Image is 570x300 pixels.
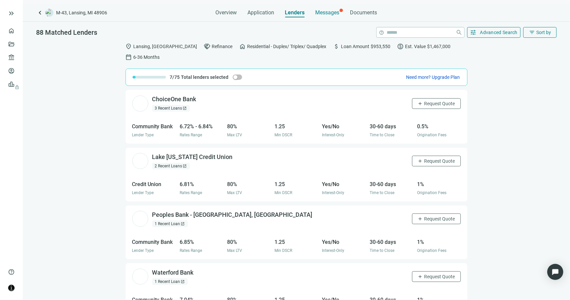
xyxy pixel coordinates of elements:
[274,248,292,253] span: Min DSCR
[274,238,318,246] div: 1.25
[379,30,384,35] span: help
[274,180,318,188] div: 1.25
[152,163,190,169] div: 2 Recent Loans
[181,280,185,284] span: open_in_new
[274,122,318,131] div: 1.25
[180,190,202,195] span: Rates Range
[56,9,107,16] span: M-43, Lansing, MI 48906
[412,271,461,282] button: addRequest Quote
[183,106,187,110] span: open_in_new
[227,248,242,253] span: Max LTV
[480,30,518,35] span: Advanced Search
[216,9,237,16] span: Overview
[132,180,176,188] div: Credit Union
[350,9,377,16] span: Documents
[126,54,132,60] span: calendar_today
[370,238,413,246] div: 30-60 days
[227,133,242,137] span: Max LTV
[418,158,423,164] span: add
[547,264,563,280] div: Open Intercom Messenger
[523,27,557,38] button: filter_listSort by
[417,180,460,188] div: 1%
[181,222,185,226] span: open_in_new
[333,43,391,50] div: Loan Amount
[212,43,233,50] span: Refinance
[180,180,223,188] div: 6.81%
[370,133,394,137] span: Time to Close
[322,238,366,246] div: Yes/No
[152,95,196,104] div: ChoiceOne Bank
[132,190,154,195] span: Lender Type
[412,213,461,224] button: addRequest Quote
[322,122,366,131] div: Yes/No
[180,238,223,246] div: 6.85%
[126,43,132,50] span: location_on
[371,43,391,50] span: $953,550
[227,238,270,246] div: 80%
[132,238,176,246] div: Community Bank
[45,9,53,17] img: deal-logo
[8,285,14,291] img: avatar
[181,74,229,81] span: Total lenders selected
[397,43,404,50] span: paid
[316,9,340,16] span: Messages
[397,43,451,50] div: Est. Value
[227,122,270,131] div: 80%
[239,43,246,50] span: home
[183,164,187,168] span: open_in_new
[227,190,242,195] span: Max LTV
[247,43,327,50] span: Residential - Duplex/ Triplex/ Quadplex
[152,269,194,277] div: Waterford Bank
[470,29,477,36] span: tune
[170,74,180,81] span: 7/75
[412,98,461,109] button: addRequest Quote
[152,220,188,227] div: 1 Recent Loan
[417,248,446,253] span: Origination Fees
[132,133,154,137] span: Lender Type
[132,248,154,253] span: Lender Type
[152,278,188,285] div: 1 Recent Loan
[467,27,521,38] button: tuneAdvanced Search
[418,216,423,221] span: add
[36,9,44,17] a: keyboard_arrow_left
[427,43,451,50] span: $1,467,000
[322,248,345,253] span: Interest-Only
[180,133,202,137] span: Rates Range
[180,248,202,253] span: Rates Range
[529,29,535,35] span: filter_list
[322,133,345,137] span: Interest-Only
[7,9,15,17] button: keyboard_double_arrow_right
[424,158,455,164] span: Request Quote
[333,43,340,50] span: attach_money
[204,43,211,50] span: handshake
[248,9,274,16] span: Application
[417,238,460,246] div: 1%
[152,153,233,161] div: Lake [US_STATE] Credit Union
[36,28,97,36] span: 88 Matched Lenders
[134,43,197,50] span: Lansing, [GEOGRAPHIC_DATA]
[417,122,460,131] div: 0.5%
[152,105,190,112] div: 3 Recent Loans
[180,122,223,131] div: 6.72% - 6.84%
[424,216,455,221] span: Request Quote
[370,180,413,188] div: 30-60 days
[274,133,292,137] span: Min DSCR
[424,101,455,106] span: Request Quote
[417,190,446,195] span: Origination Fees
[370,190,394,195] span: Time to Close
[406,74,460,81] button: Need more? Upgrade Plan
[322,180,366,188] div: Yes/No
[417,133,446,137] span: Origination Fees
[536,30,551,35] span: Sort by
[274,190,292,195] span: Min DSCR
[418,274,423,279] span: add
[370,248,394,253] span: Time to Close
[412,156,461,166] button: addRequest Quote
[132,122,176,131] div: Community Bank
[285,9,305,16] span: Lenders
[134,53,160,61] span: 6-36 Months
[370,122,413,131] div: 30-60 days
[8,269,15,275] span: help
